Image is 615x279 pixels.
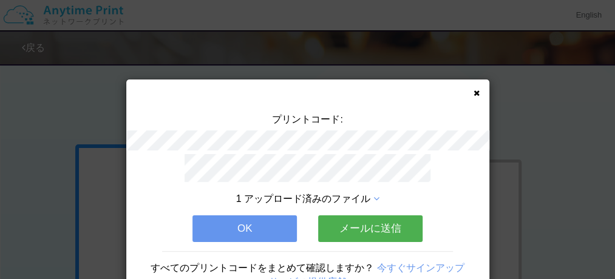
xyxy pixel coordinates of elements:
[151,263,374,273] span: すべてのプリントコードをまとめて確認しますか？
[236,193,370,204] span: 1 アップロード済みのファイル
[192,215,297,242] button: OK
[377,263,464,273] a: 今すぐサインアップ
[318,215,423,242] button: メールに送信
[272,114,342,124] span: プリントコード:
